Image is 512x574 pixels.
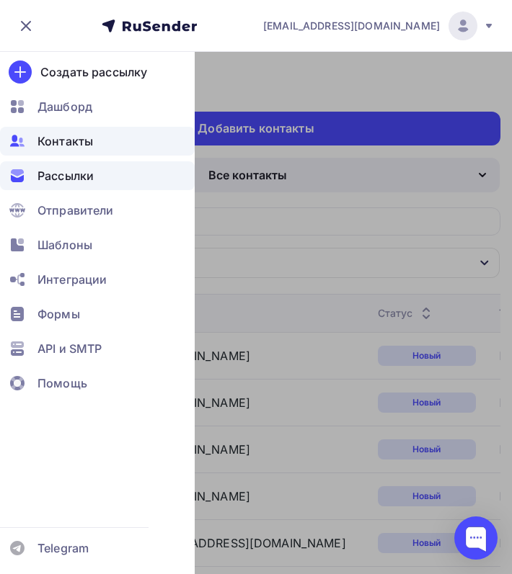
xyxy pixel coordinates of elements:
[40,63,147,81] div: Создать рассылку
[263,19,440,33] span: [EMAIL_ADDRESS][DOMAIN_NAME]
[37,375,87,392] span: Помощь
[37,340,102,357] span: API и SMTP
[263,12,495,40] a: [EMAIL_ADDRESS][DOMAIN_NAME]
[37,271,107,288] span: Интеграции
[37,305,80,323] span: Формы
[37,167,94,184] span: Рассылки
[37,202,114,219] span: Отправители
[37,539,89,557] span: Telegram
[37,98,92,115] span: Дашборд
[37,236,92,254] span: Шаблоны
[37,133,93,150] span: Контакты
